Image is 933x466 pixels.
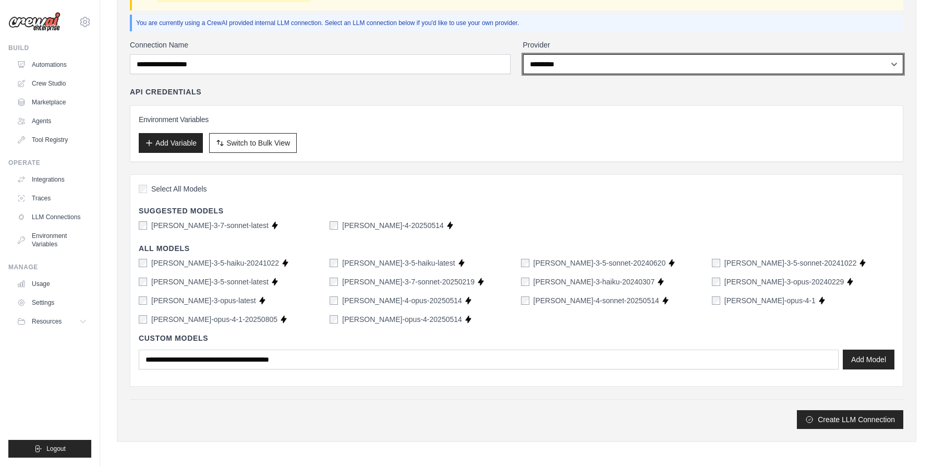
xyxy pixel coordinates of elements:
[13,75,91,92] a: Crew Studio
[712,296,720,305] input: claude-opus-4-1
[139,206,894,216] h4: Suggested Models
[209,133,297,153] button: Switch to Bulk View
[13,94,91,111] a: Marketplace
[13,56,91,73] a: Automations
[151,295,256,306] label: claude-3-opus-latest
[226,138,290,148] span: Switch to Bulk View
[136,19,899,27] p: You are currently using a CrewAI provided internal LLM connection. Select an LLM connection below...
[8,159,91,167] div: Operate
[151,277,269,287] label: claude-3-5-sonnet-latest
[130,40,511,50] label: Connection Name
[342,314,462,325] label: claude-opus-4-20250514
[13,228,91,253] a: Environment Variables
[330,315,338,324] input: claude-opus-4-20250514
[330,278,338,286] input: claude-3-7-sonnet-20250219
[342,258,455,268] label: claude-3-5-haiku-latest
[8,12,60,32] img: Logo
[139,243,894,254] h4: All Models
[139,259,147,267] input: claude-3-5-haiku-20241022
[151,220,269,231] label: claude-3-7-sonnet-latest
[139,333,894,343] h4: Custom Models
[330,259,338,267] input: claude-3-5-haiku-latest
[139,133,203,153] button: Add Variable
[139,278,147,286] input: claude-3-5-sonnet-latest
[139,114,894,125] h3: Environment Variables
[13,190,91,207] a: Traces
[139,315,147,324] input: claude-opus-4-1-20250805
[342,295,462,306] label: claude-4-opus-20250514
[534,258,666,268] label: claude-3-5-sonnet-20240620
[13,113,91,129] a: Agents
[13,276,91,292] a: Usage
[139,221,147,230] input: claude-3-7-sonnet-latest
[342,277,475,287] label: claude-3-7-sonnet-20250219
[330,221,338,230] input: claude-sonnet-4-20250514
[13,313,91,330] button: Resources
[32,317,62,326] span: Resources
[521,259,529,267] input: claude-3-5-sonnet-20240620
[523,40,904,50] label: Provider
[13,209,91,225] a: LLM Connections
[13,171,91,188] a: Integrations
[139,296,147,305] input: claude-3-opus-latest
[724,295,816,306] label: claude-opus-4-1
[139,185,147,193] input: Select All Models
[724,277,844,287] label: claude-3-opus-20240229
[534,295,659,306] label: claude-4-sonnet-20250514
[8,440,91,458] button: Logout
[8,263,91,271] div: Manage
[712,259,720,267] input: claude-3-5-sonnet-20241022
[8,44,91,52] div: Build
[151,258,279,268] label: claude-3-5-haiku-20241022
[534,277,655,287] label: claude-3-haiku-20240307
[521,278,529,286] input: claude-3-haiku-20240307
[521,296,529,305] input: claude-4-sonnet-20250514
[130,87,201,97] h4: API Credentials
[151,184,207,194] span: Select All Models
[724,258,857,268] label: claude-3-5-sonnet-20241022
[13,294,91,311] a: Settings
[151,314,277,325] label: claude-opus-4-1-20250805
[46,445,66,453] span: Logout
[797,410,903,429] button: Create LLM Connection
[342,220,444,231] label: claude-sonnet-4-20250514
[843,350,894,369] button: Add Model
[330,296,338,305] input: claude-4-opus-20250514
[881,416,933,466] iframe: Chat Widget
[712,278,720,286] input: claude-3-opus-20240229
[13,132,91,148] a: Tool Registry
